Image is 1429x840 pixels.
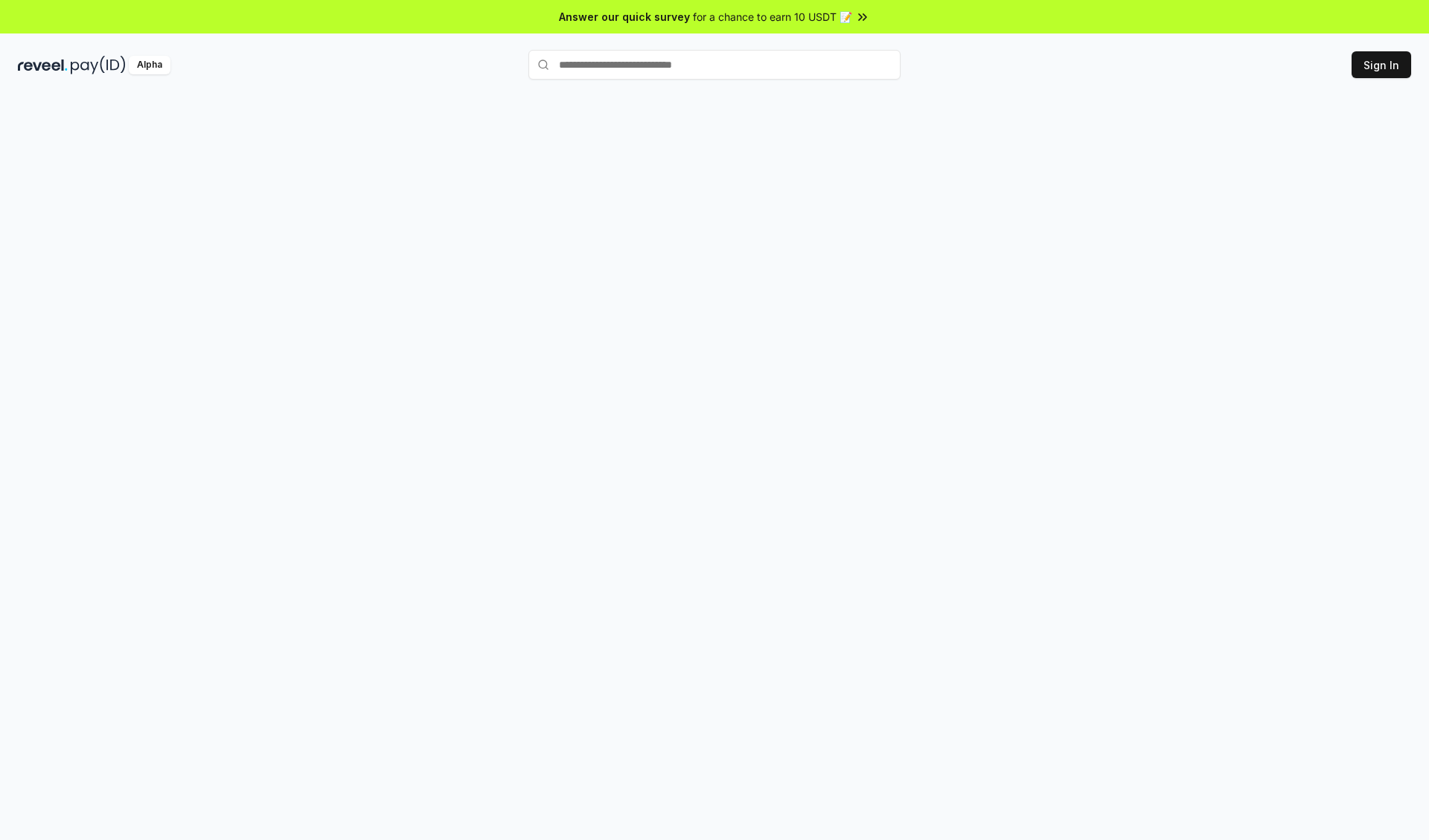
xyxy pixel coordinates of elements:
img: reveel_dark [18,56,68,74]
div: Alpha [129,56,170,74]
span: Answer our quick survey [559,9,690,25]
button: Sign In [1352,51,1411,78]
span: for a chance to earn 10 USDT 📝 [693,9,852,25]
img: pay_id [71,56,126,74]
